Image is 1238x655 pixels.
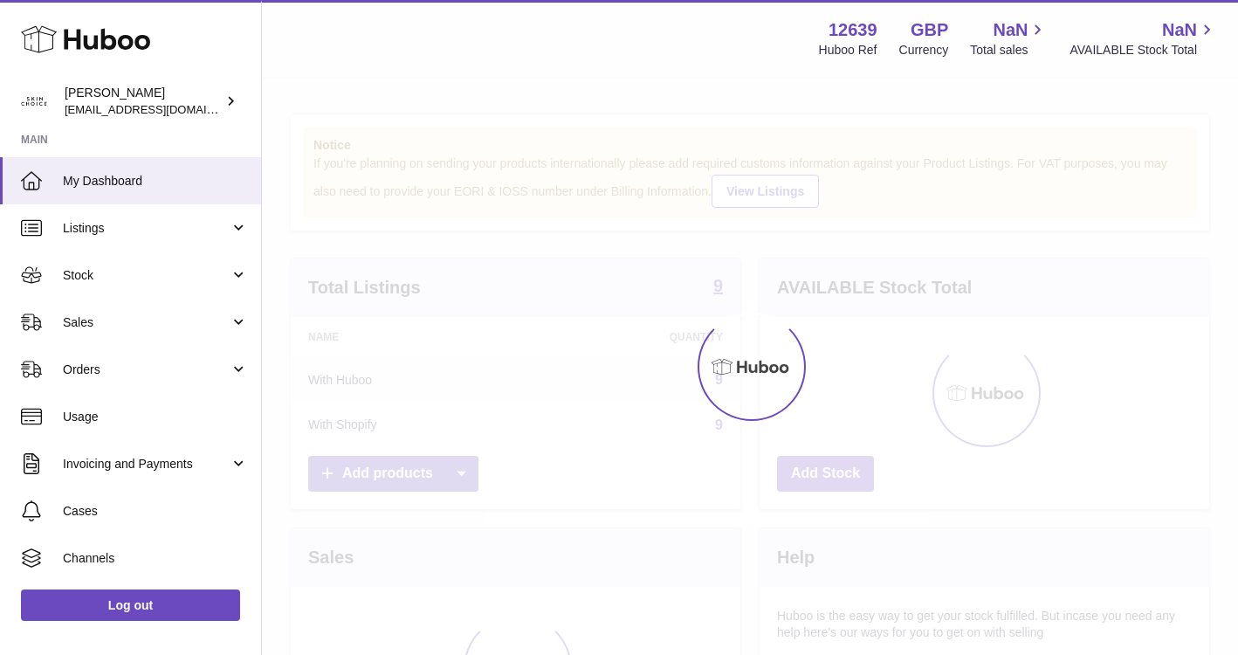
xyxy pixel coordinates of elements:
strong: 12639 [829,18,877,42]
span: Usage [63,409,248,425]
a: NaN Total sales [970,18,1048,59]
span: Sales [63,314,230,331]
span: Channels [63,550,248,567]
span: My Dashboard [63,173,248,190]
strong: GBP [911,18,948,42]
div: Huboo Ref [819,42,877,59]
div: [PERSON_NAME] [65,85,222,118]
span: [EMAIL_ADDRESS][DOMAIN_NAME] [65,102,257,116]
span: AVAILABLE Stock Total [1069,42,1217,59]
span: NaN [993,18,1028,42]
a: NaN AVAILABLE Stock Total [1069,18,1217,59]
span: NaN [1162,18,1197,42]
span: Invoicing and Payments [63,456,230,472]
span: Stock [63,267,230,284]
span: Cases [63,503,248,520]
img: admin@skinchoice.com [21,88,47,114]
span: Orders [63,362,230,378]
a: Log out [21,589,240,621]
div: Currency [899,42,949,59]
span: Total sales [970,42,1048,59]
span: Listings [63,220,230,237]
